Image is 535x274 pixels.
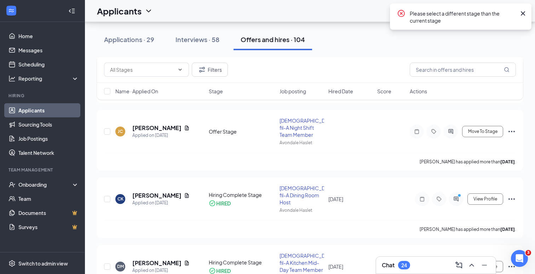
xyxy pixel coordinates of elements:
svg: Tag [430,129,438,134]
div: Switch to admin view [18,260,68,267]
svg: ActiveChat [447,129,455,134]
h3: Chat [382,261,395,269]
div: Hiring Complete Stage [209,259,276,266]
svg: Note [413,129,421,134]
div: Hiring [8,93,77,99]
button: Minimize [479,260,490,271]
h5: [PERSON_NAME] [132,192,181,199]
div: 24 [401,262,407,268]
svg: Document [184,193,190,198]
svg: Collapse [68,7,75,14]
div: Applied on [DATE] [132,267,190,274]
div: Interviews · 58 [176,35,219,44]
svg: Document [184,260,190,266]
button: ComposeMessage [453,260,465,271]
div: Applications · 29 [104,35,154,44]
span: [DATE] [328,263,343,270]
a: Job Postings [18,132,79,146]
svg: ChevronDown [177,67,183,72]
input: Search in offers and hires [410,63,516,77]
svg: Ellipses [507,262,516,271]
b: [DATE] [500,227,515,232]
svg: MagnifyingGlass [504,67,510,72]
div: [DEMOGRAPHIC_DATA]-fil-A Kitchen Mid-Day Team Member [280,252,324,273]
span: 3 [525,250,531,256]
h1: Applicants [97,5,142,17]
div: [DEMOGRAPHIC_DATA]-fil-A Dining Room Host [280,185,324,206]
a: Sourcing Tools [18,117,79,132]
a: Applicants [18,103,79,117]
div: Reporting [18,75,79,82]
button: ChevronUp [466,260,477,271]
a: Team [18,192,79,206]
div: Please select a different stage than the current stage [410,9,516,24]
div: Avondale Haslet [280,207,324,213]
svg: Cross [519,9,527,18]
div: [DEMOGRAPHIC_DATA]-fil-A Night Shift Team Member [280,117,324,138]
svg: PrimaryDot [456,193,465,199]
h5: [PERSON_NAME] [132,259,181,267]
div: Hiring Complete Stage [209,191,276,198]
div: Onboarding [18,181,73,188]
div: Offer Stage [209,128,276,135]
div: Offers and hires · 104 [241,35,305,44]
span: [DATE] [328,196,343,202]
button: View Profile [467,193,503,205]
svg: Document [184,125,190,131]
button: Move To Stage [462,126,503,137]
b: [DATE] [500,159,515,164]
h5: [PERSON_NAME] [132,124,181,132]
div: Team Management [8,167,77,173]
span: Job posting [280,88,306,95]
span: Hired Date [328,88,353,95]
svg: ComposeMessage [455,261,463,269]
div: HIRED [216,200,231,207]
a: DocumentsCrown [18,206,79,220]
span: View Profile [473,197,497,202]
button: Filter Filters [192,63,228,77]
a: Home [18,29,79,43]
a: Talent Network [18,146,79,160]
svg: Minimize [480,261,489,269]
svg: Note [418,196,426,202]
span: Score [377,88,391,95]
div: DM [117,263,124,269]
input: All Stages [110,66,174,74]
svg: Analysis [8,75,16,82]
svg: Ellipses [507,195,516,203]
span: Name · Applied On [115,88,158,95]
a: Scheduling [18,57,79,71]
div: Applied on [DATE] [132,132,190,139]
a: Messages [18,43,79,57]
svg: Filter [198,65,206,74]
a: SurveysCrown [18,220,79,234]
span: Move To Stage [468,129,497,134]
p: [PERSON_NAME] has applied more than . [420,159,516,165]
svg: Settings [8,260,16,267]
svg: Ellipses [507,127,516,136]
iframe: Intercom live chat [511,250,528,267]
svg: CrossCircle [397,9,405,18]
div: Avondale Haslet [280,140,324,146]
svg: Tag [435,196,443,202]
p: [PERSON_NAME] has applied more than . [420,226,516,232]
svg: ActiveChat [452,196,460,202]
span: Stage [209,88,223,95]
div: Applied on [DATE] [132,199,190,206]
div: CK [117,196,123,202]
svg: CheckmarkCircle [209,200,216,207]
svg: WorkstreamLogo [8,7,15,14]
svg: ChevronDown [144,7,153,15]
span: Actions [410,88,427,95]
svg: ChevronUp [467,261,476,269]
div: JC [118,128,123,134]
svg: UserCheck [8,181,16,188]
